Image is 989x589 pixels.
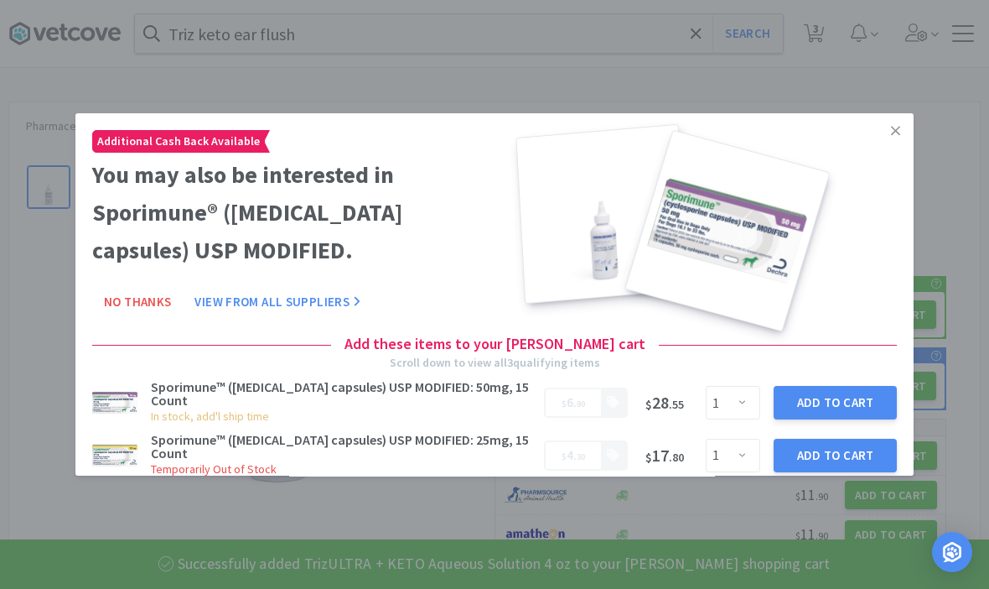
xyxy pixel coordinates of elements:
[577,451,585,462] span: 30
[774,386,897,420] button: Add to Cart
[151,433,534,460] h3: Sporimune™ ([MEDICAL_DATA] capsules) USP MODIFIED: 25mg, 15 Count
[567,447,573,463] span: 4
[567,394,573,410] span: 6
[669,397,684,412] span: . 55
[774,439,897,472] button: Add to Cart
[562,451,567,462] span: $
[390,353,600,372] div: Scroll down to view all 3 qualifying items
[183,285,372,319] button: View From All Suppliers
[669,450,684,465] span: . 80
[645,445,684,466] span: 17
[932,532,972,572] div: Open Intercom Messenger
[645,450,652,465] span: $
[92,433,137,478] img: 802443e5182e42ed98a5697a36b02a99_611930.jpeg
[93,131,264,152] span: Additional Cash Back Available
[562,399,567,409] span: $
[92,285,183,319] button: No Thanks
[577,399,585,409] span: 90
[151,380,534,407] h3: Sporimune™ ([MEDICAL_DATA] capsules) USP MODIFIED: 50mg, 15 Count
[151,460,534,478] h6: Temporarily Out of Stock
[151,407,534,425] h6: In stock, add'l ship time
[645,397,652,412] span: $
[92,380,137,425] img: 49c669a7543643089953d9c67dbc07cb_611931.jpeg
[92,156,488,268] h2: You may also be interested in Sporimune® ([MEDICAL_DATA] capsules) USP MODIFIED.
[562,447,585,463] span: .
[331,332,659,357] h4: Add these items to your [PERSON_NAME] cart
[562,394,585,410] span: .
[645,392,684,413] span: 28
